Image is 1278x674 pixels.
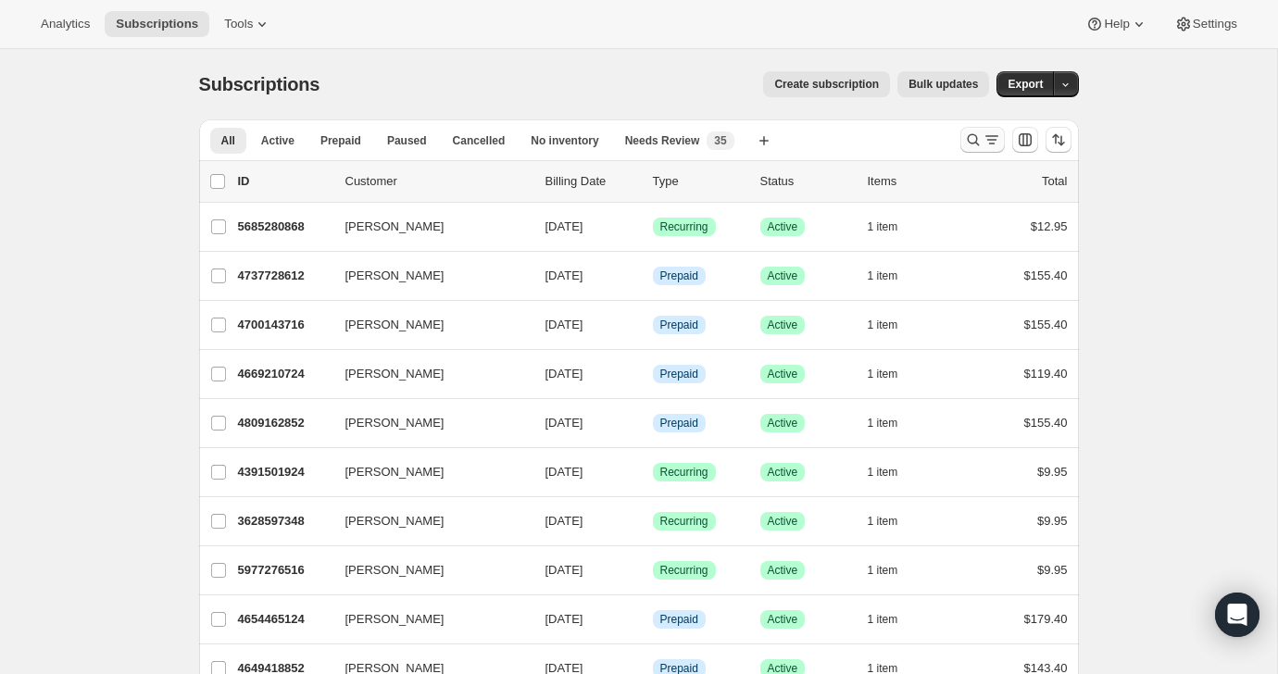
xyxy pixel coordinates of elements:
[660,219,708,234] span: Recurring
[545,612,583,626] span: [DATE]
[213,11,282,37] button: Tools
[1193,17,1237,31] span: Settings
[660,612,698,627] span: Prepaid
[545,318,583,331] span: [DATE]
[334,408,520,438] button: [PERSON_NAME]
[238,365,331,383] p: 4669210724
[1031,219,1068,233] span: $12.95
[238,316,331,334] p: 4700143716
[868,361,919,387] button: 1 item
[1074,11,1159,37] button: Help
[868,606,919,632] button: 1 item
[868,557,919,583] button: 1 item
[1024,318,1068,331] span: $155.40
[238,610,331,629] p: 4654465124
[768,416,798,431] span: Active
[238,361,1068,387] div: 4669210724[PERSON_NAME][DATE]InfoPrepaidSuccessActive1 item$119.40
[320,133,361,148] span: Prepaid
[261,133,294,148] span: Active
[908,77,978,92] span: Bulk updates
[996,71,1054,97] button: Export
[749,128,779,154] button: Create new view
[774,77,879,92] span: Create subscription
[1215,593,1259,637] div: Open Intercom Messenger
[238,312,1068,338] div: 4700143716[PERSON_NAME][DATE]InfoPrepaidSuccessActive1 item$155.40
[1024,612,1068,626] span: $179.40
[238,214,1068,240] div: 5685280868[PERSON_NAME][DATE]SuccessRecurringSuccessActive1 item$12.95
[1042,172,1067,191] p: Total
[545,172,638,191] p: Billing Date
[768,219,798,234] span: Active
[199,74,320,94] span: Subscriptions
[868,514,898,529] span: 1 item
[1037,514,1068,528] span: $9.95
[868,172,960,191] div: Items
[545,268,583,282] span: [DATE]
[897,71,989,97] button: Bulk updates
[868,318,898,332] span: 1 item
[1008,77,1043,92] span: Export
[334,310,520,340] button: [PERSON_NAME]
[660,563,708,578] span: Recurring
[334,261,520,291] button: [PERSON_NAME]
[868,219,898,234] span: 1 item
[868,563,898,578] span: 1 item
[545,219,583,233] span: [DATE]
[868,367,898,381] span: 1 item
[1012,127,1038,153] button: Customize table column order and visibility
[41,17,90,31] span: Analytics
[224,17,253,31] span: Tools
[1024,268,1068,282] span: $155.40
[660,268,698,283] span: Prepaid
[868,465,898,480] span: 1 item
[238,459,1068,485] div: 4391501924[PERSON_NAME][DATE]SuccessRecurringSuccessActive1 item$9.95
[660,416,698,431] span: Prepaid
[1037,465,1068,479] span: $9.95
[345,172,531,191] p: Customer
[238,561,331,580] p: 5977276516
[238,410,1068,436] div: 4809162852[PERSON_NAME][DATE]InfoPrepaidSuccessActive1 item$155.40
[768,367,798,381] span: Active
[868,263,919,289] button: 1 item
[387,133,427,148] span: Paused
[545,563,583,577] span: [DATE]
[660,465,708,480] span: Recurring
[653,172,745,191] div: Type
[238,172,331,191] p: ID
[116,17,198,31] span: Subscriptions
[345,414,445,432] span: [PERSON_NAME]
[345,512,445,530] span: [PERSON_NAME]
[238,557,1068,583] div: 5977276516[PERSON_NAME][DATE]SuccessRecurringSuccessActive1 item$9.95
[345,463,445,481] span: [PERSON_NAME]
[345,316,445,334] span: [PERSON_NAME]
[768,612,798,627] span: Active
[768,514,798,529] span: Active
[453,133,506,148] span: Cancelled
[345,561,445,580] span: [PERSON_NAME]
[238,508,1068,534] div: 3628597348[PERSON_NAME][DATE]SuccessRecurringSuccessActive1 item$9.95
[334,555,520,585] button: [PERSON_NAME]
[660,367,698,381] span: Prepaid
[768,318,798,332] span: Active
[545,367,583,381] span: [DATE]
[660,318,698,332] span: Prepaid
[545,416,583,430] span: [DATE]
[1046,127,1071,153] button: Sort the results
[238,172,1068,191] div: IDCustomerBilling DateTypeStatusItemsTotal
[30,11,101,37] button: Analytics
[221,133,235,148] span: All
[334,359,520,389] button: [PERSON_NAME]
[760,172,853,191] p: Status
[545,465,583,479] span: [DATE]
[105,11,209,37] button: Subscriptions
[545,514,583,528] span: [DATE]
[868,612,898,627] span: 1 item
[1104,17,1129,31] span: Help
[768,563,798,578] span: Active
[714,133,726,148] span: 35
[345,365,445,383] span: [PERSON_NAME]
[763,71,890,97] button: Create subscription
[1024,416,1068,430] span: $155.40
[868,268,898,283] span: 1 item
[334,457,520,487] button: [PERSON_NAME]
